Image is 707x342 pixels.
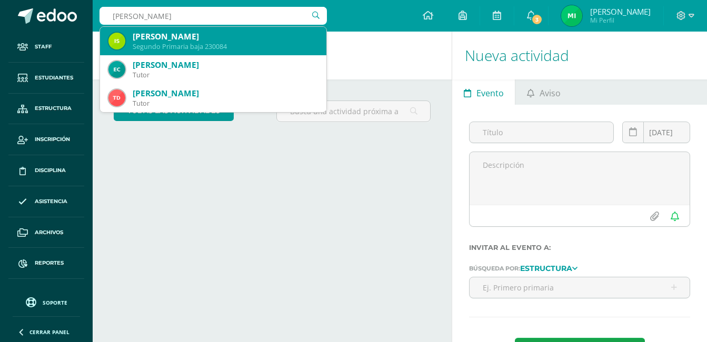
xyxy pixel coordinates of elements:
div: [PERSON_NAME] [133,31,318,42]
span: Inscripción [35,135,70,144]
img: cf588b546c0e0ea643549e12206fd682.png [108,33,125,49]
span: Evento [476,81,504,106]
div: Segundo Primaria baja 230084 [133,42,318,51]
a: Staff [8,32,84,63]
span: Cerrar panel [29,328,69,336]
img: 728cb4224dce7984cf06ad2adfa652e8.png [108,89,125,106]
input: Fecha de entrega [623,122,690,143]
span: Mi Perfil [590,16,651,25]
span: Archivos [35,228,63,237]
img: a8db080e0f57c4814dd5f7ef8e082076.png [108,61,125,78]
input: Título [470,122,613,143]
div: [PERSON_NAME] [133,59,318,71]
a: Asistencia [8,186,84,217]
label: Invitar al evento a: [469,244,690,252]
strong: Estructura [520,264,572,273]
a: Aviso [515,79,572,105]
span: [PERSON_NAME] [590,6,651,17]
div: [PERSON_NAME] [133,88,318,99]
a: Soporte [13,295,80,309]
a: Estructura [520,264,577,271]
a: Archivos [8,217,84,248]
span: 3 [531,14,543,25]
input: Busca un usuario... [99,7,327,25]
span: Reportes [35,259,64,267]
a: Reportes [8,248,84,279]
span: Soporte [43,299,67,306]
a: Estudiantes [8,63,84,94]
div: Tutor [133,71,318,79]
a: Estructura [8,94,84,125]
span: Asistencia [35,197,67,206]
span: Búsqueda por: [469,265,520,272]
a: Disciplina [8,155,84,186]
input: Busca una actividad próxima aquí... [277,101,430,122]
span: Disciplina [35,166,66,175]
input: Ej. Primero primaria [470,277,690,298]
a: Evento [452,79,515,105]
a: Inscripción [8,124,84,155]
span: Aviso [540,81,561,106]
span: Estructura [35,104,72,113]
h1: Nueva actividad [465,32,694,79]
div: Tutor [133,99,318,108]
span: Staff [35,43,52,51]
span: Estudiantes [35,74,73,82]
img: 6f29d68f3332a1bbde006def93603702.png [561,5,582,26]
